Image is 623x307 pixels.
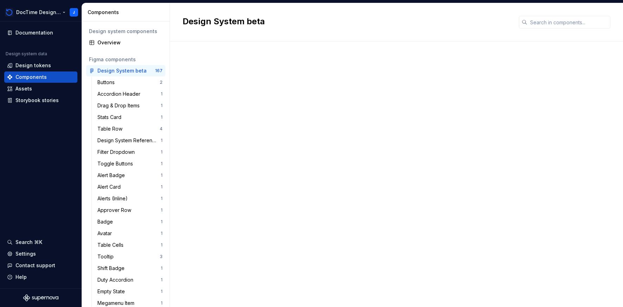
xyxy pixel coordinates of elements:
div: Toggle Buttons [97,160,136,167]
a: Drag & Drop Items1 [95,100,165,111]
div: Design System Reference Card [97,137,161,144]
div: Buttons [97,79,117,86]
div: Design System beta [97,67,147,74]
a: Alert Card1 [95,181,165,193]
div: Figma components [89,56,163,63]
div: 1 [161,161,163,167]
a: Settings [4,248,77,259]
div: 167 [155,68,163,74]
div: 1 [161,196,163,201]
div: J [73,10,75,15]
button: DocTime Design SystemJ [1,5,80,20]
div: Help [15,274,27,281]
div: Assets [15,85,32,92]
a: Design System Reference Card1 [95,135,165,146]
div: Shift Badge [97,265,127,272]
div: 4 [160,126,163,132]
div: Alert Badge [97,172,128,179]
a: Stats Card1 [95,112,165,123]
div: 2 [160,80,163,85]
div: Components [88,9,167,16]
a: Badge1 [95,216,165,227]
a: Accordion Header1 [95,88,165,100]
div: Overview [97,39,163,46]
a: Design System beta167 [86,65,165,76]
a: Design tokens [4,60,77,71]
a: Alerts (Inline)1 [95,193,165,204]
div: Avatar [97,230,115,237]
div: Settings [15,250,36,257]
a: Duty Accordion1 [95,274,165,286]
div: 1 [161,277,163,283]
div: 1 [161,265,163,271]
a: Overview [86,37,165,48]
div: Contact support [15,262,55,269]
div: Components [15,74,47,81]
div: Alert Card [97,183,123,190]
div: 1 [161,289,163,294]
a: Tooltip3 [95,251,165,262]
a: Toggle Buttons1 [95,158,165,169]
a: Empty State1 [95,286,165,297]
div: 1 [161,114,163,120]
div: Design tokens [15,62,51,69]
div: 1 [161,91,163,97]
h2: Design System beta [183,16,510,27]
a: Filter Dropdown1 [95,146,165,158]
a: Table Row4 [95,123,165,134]
img: 90418a54-4231-473e-b32d-b3dd03b28af1.png [5,8,13,17]
div: Table Cells [97,242,126,249]
button: Contact support [4,260,77,271]
a: Shift Badge1 [95,263,165,274]
div: Alerts (Inline) [97,195,131,202]
a: Alert Badge1 [95,170,165,181]
div: 1 [161,149,163,155]
div: 1 [161,231,163,236]
div: 1 [161,184,163,190]
div: Badge [97,218,116,225]
div: 3 [160,254,163,259]
div: 1 [161,219,163,225]
a: Buttons2 [95,77,165,88]
div: Table Row [97,125,125,132]
a: Storybook stories [4,95,77,106]
div: Design system data [6,51,47,57]
a: Avatar1 [95,228,165,239]
button: Search ⌘K [4,237,77,248]
div: 1 [161,138,163,143]
a: Documentation [4,27,77,38]
div: Filter Dropdown [97,149,138,156]
div: Storybook stories [15,97,59,104]
div: Approver Row [97,207,134,214]
div: Megamenu Item [97,300,137,307]
input: Search in components... [527,16,610,29]
div: 1 [161,173,163,178]
div: 1 [161,207,163,213]
div: Design system components [89,28,163,35]
div: Accordion Header [97,90,143,98]
div: Empty State [97,288,128,295]
button: Help [4,271,77,283]
div: 1 [161,103,163,108]
div: Stats Card [97,114,124,121]
a: Approver Row1 [95,205,165,216]
a: Table Cells1 [95,239,165,251]
a: Components [4,71,77,83]
svg: Supernova Logo [23,294,58,301]
div: Drag & Drop Items [97,102,142,109]
div: Duty Accordion [97,276,136,283]
div: Search ⌘K [15,239,42,246]
div: 1 [161,242,163,248]
div: Documentation [15,29,53,36]
div: Tooltip [97,253,116,260]
div: DocTime Design System [16,9,61,16]
div: 1 [161,300,163,306]
a: Assets [4,83,77,94]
